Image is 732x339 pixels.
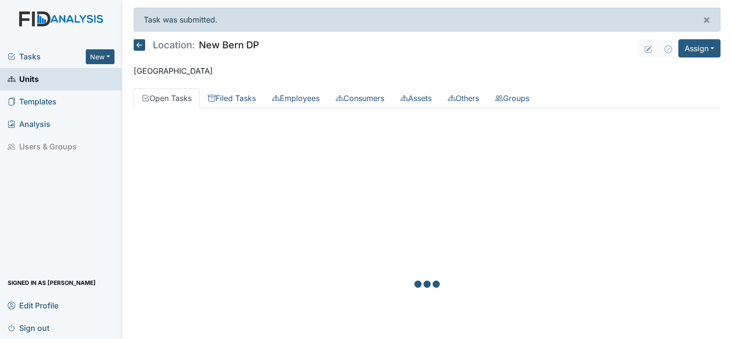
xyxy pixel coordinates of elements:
[8,94,57,109] span: Templates
[8,117,50,132] span: Analysis
[703,12,710,26] span: ×
[134,65,721,77] p: [GEOGRAPHIC_DATA]
[392,88,440,108] a: Assets
[134,39,259,51] h5: New Bern DP
[134,8,721,32] div: Task was submitted.
[264,88,328,108] a: Employees
[8,275,96,290] span: Signed in as [PERSON_NAME]
[487,88,538,108] a: Groups
[693,8,720,31] button: ×
[8,320,49,335] span: Sign out
[678,39,721,57] button: Assign
[8,51,86,62] a: Tasks
[8,298,58,313] span: Edit Profile
[200,88,264,108] a: Filed Tasks
[8,72,39,87] span: Units
[134,88,200,108] a: Open Tasks
[328,88,392,108] a: Consumers
[86,49,114,64] button: New
[440,88,487,108] a: Others
[153,40,195,50] span: Location:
